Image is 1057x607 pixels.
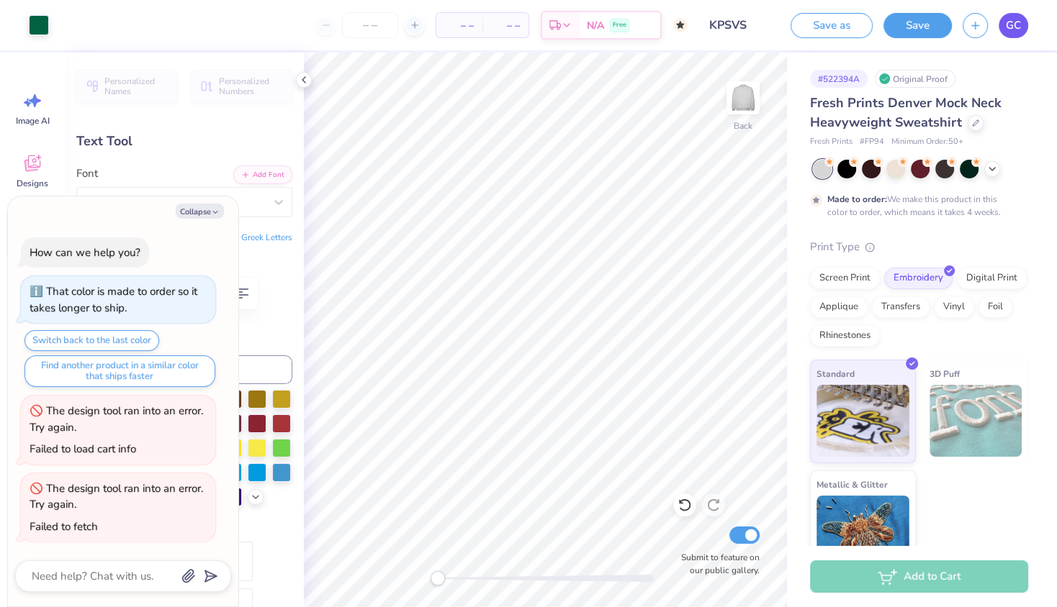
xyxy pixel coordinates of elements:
[24,355,215,387] button: Find another product in a similar color that ships faster
[30,519,98,534] div: Failed to fetch
[934,296,974,318] div: Vinyl
[979,296,1012,318] div: Foil
[191,70,292,103] button: Personalized Numbers
[445,18,474,33] span: – –
[884,268,953,289] div: Embroidery
[817,385,909,457] img: Standard
[999,13,1028,38] a: GC
[810,94,1002,131] span: Fresh Prints Denver Mock Neck Heavyweight Sweatshirt
[76,132,292,151] div: Text Tool
[491,18,520,33] span: – –
[891,136,963,148] span: Minimum Order: 50 +
[30,284,197,315] div: That color is made to order so it takes longer to ship.
[698,11,769,40] input: Untitled Design
[930,366,960,381] span: 3D Puff
[76,165,98,182] label: Font
[587,18,604,33] span: N/A
[233,165,292,184] button: Add Font
[729,83,757,112] img: Back
[342,12,398,38] input: – –
[673,551,760,577] label: Submit to feature on our public gallery.
[17,178,48,189] span: Designs
[30,245,140,260] div: How can we help you?
[860,136,884,148] span: # FP94
[176,204,224,219] button: Collapse
[817,477,888,492] span: Metallic & Glitter
[16,115,50,127] span: Image AI
[875,70,955,88] div: Original Proof
[810,325,880,347] div: Rhinestones
[613,20,626,30] span: Free
[810,136,853,148] span: Fresh Prints
[791,13,873,38] button: Save as
[24,330,159,351] button: Switch back to the last color
[1006,17,1021,34] span: GC
[734,119,752,132] div: Back
[872,296,930,318] div: Transfers
[827,193,1004,219] div: We make this product in this color to order, which means it takes 4 weeks.
[202,232,292,243] button: Switch to Greek Letters
[810,239,1028,255] div: Print Type
[810,70,868,88] div: # 522394A
[104,76,169,96] span: Personalized Names
[817,496,909,567] img: Metallic & Glitter
[930,385,1022,457] img: 3D Puff
[817,366,855,381] span: Standard
[810,296,868,318] div: Applique
[957,268,1027,289] div: Digital Print
[30,403,203,434] div: The design tool ran into an error. Try again.
[30,481,203,512] div: The design tool ran into an error. Try again.
[827,193,887,205] strong: Made to order:
[431,571,445,585] div: Accessibility label
[30,442,136,456] div: Failed to load cart info
[219,76,284,96] span: Personalized Numbers
[883,13,952,38] button: Save
[76,70,178,103] button: Personalized Names
[810,268,880,289] div: Screen Print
